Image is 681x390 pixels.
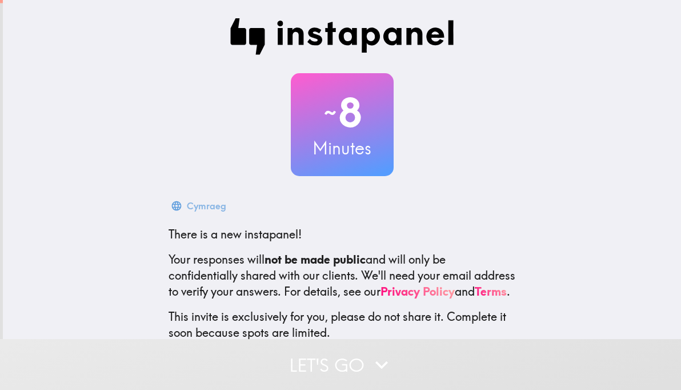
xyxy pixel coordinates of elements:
[475,284,507,299] a: Terms
[380,284,455,299] a: Privacy Policy
[187,198,226,214] div: Cymraeg
[169,309,516,341] p: This invite is exclusively for you, please do not share it. Complete it soon because spots are li...
[322,95,338,130] span: ~
[291,136,394,160] h3: Minutes
[291,89,394,136] h2: 8
[169,252,516,300] p: Your responses will and will only be confidentially shared with our clients. We'll need your emai...
[169,194,231,217] button: Cymraeg
[230,18,454,55] img: Instapanel
[265,252,366,266] b: not be made public
[169,227,302,241] span: There is a new instapanel!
